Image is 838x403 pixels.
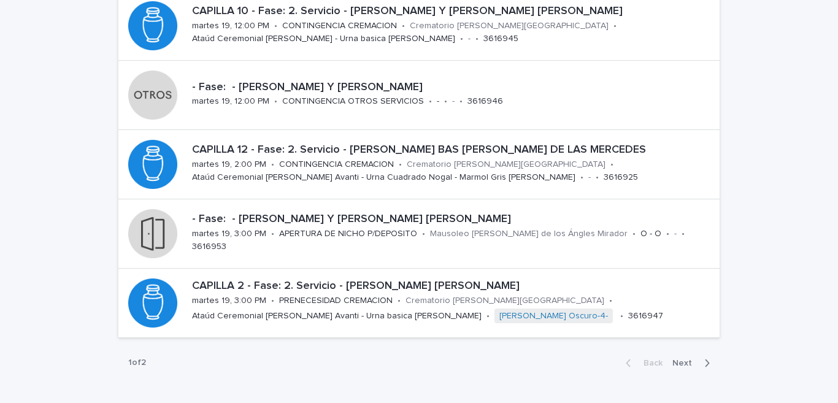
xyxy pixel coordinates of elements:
[118,61,720,130] a: - Fase: - [PERSON_NAME] Y [PERSON_NAME]martes 19, 12:00 PM•CONTINGENCIA OTROS SERVICIOS•-•-•3616946
[271,296,274,306] p: •
[118,199,720,269] a: - Fase: - [PERSON_NAME] Y [PERSON_NAME] [PERSON_NAME]martes 19, 3:00 PM•APERTURA DE NICHO P/DEPOS...
[407,159,605,170] p: Crematorio [PERSON_NAME][GEOGRAPHIC_DATA]
[580,172,583,183] p: •
[192,21,269,31] p: martes 19, 12:00 PM
[274,21,277,31] p: •
[437,96,439,107] p: -
[192,296,266,306] p: martes 19, 3:00 PM
[118,269,720,338] a: CAPILLA 2 - Fase: 2. Servicio - [PERSON_NAME] [PERSON_NAME]martes 19, 3:00 PM•PRENECESIDAD CREMAC...
[192,96,269,107] p: martes 19, 12:00 PM
[118,130,720,199] a: CAPILLA 12 - Fase: 2. Servicio - [PERSON_NAME] BAS [PERSON_NAME] DE LAS MERCEDESmartes 19, 2:00 P...
[192,229,266,239] p: martes 19, 3:00 PM
[282,21,397,31] p: CONTINGENCIA CREMACION
[422,229,425,239] p: •
[667,358,720,369] button: Next
[279,229,417,239] p: APERTURA DE NICHO P/DEPOSITO
[192,159,266,170] p: martes 19, 2:00 PM
[279,296,393,306] p: PRENECESIDAD CREMACION
[282,96,424,107] p: CONTINGENCIA OTROS SERVICIOS
[475,34,479,44] p: •
[271,159,274,170] p: •
[399,159,402,170] p: •
[192,172,575,183] p: Ataúd Ceremonial [PERSON_NAME] Avanti - Urna Cuadrado Nogal - Marmol Gris [PERSON_NAME]
[402,21,405,31] p: •
[499,311,608,321] a: [PERSON_NAME] Oscuro-4-
[596,172,599,183] p: •
[429,96,432,107] p: •
[666,229,669,239] p: •
[672,359,699,367] span: Next
[620,311,623,321] p: •
[192,242,226,252] p: 3616953
[452,96,455,107] p: -
[604,172,638,183] p: 3616925
[192,5,715,18] p: CAPILLA 10 - Fase: 2. Servicio - [PERSON_NAME] Y [PERSON_NAME] [PERSON_NAME]
[118,348,156,378] p: 1 of 2
[682,229,685,239] p: •
[430,229,628,239] p: Mausoleo [PERSON_NAME] de los Ángles Mirador
[588,172,591,183] p: -
[279,159,394,170] p: CONTINGENCIA CREMACION
[192,280,715,293] p: CAPILLA 2 - Fase: 2. Servicio - [PERSON_NAME] [PERSON_NAME]
[674,229,677,239] p: -
[613,21,617,31] p: •
[271,229,274,239] p: •
[460,34,463,44] p: •
[628,311,663,321] p: 3616947
[406,296,604,306] p: Crematorio [PERSON_NAME][GEOGRAPHIC_DATA]
[636,359,663,367] span: Back
[459,96,463,107] p: •
[467,96,503,107] p: 3616946
[192,213,715,226] p: - Fase: - [PERSON_NAME] Y [PERSON_NAME] [PERSON_NAME]
[274,96,277,107] p: •
[444,96,447,107] p: •
[640,229,661,239] p: O - O
[468,34,471,44] p: -
[192,144,715,157] p: CAPILLA 12 - Fase: 2. Servicio - [PERSON_NAME] BAS [PERSON_NAME] DE LAS MERCEDES
[192,311,482,321] p: Ataúd Ceremonial [PERSON_NAME] Avanti - Urna basica [PERSON_NAME]
[398,296,401,306] p: •
[410,21,609,31] p: Crematorio [PERSON_NAME][GEOGRAPHIC_DATA]
[192,81,715,94] p: - Fase: - [PERSON_NAME] Y [PERSON_NAME]
[609,296,612,306] p: •
[632,229,636,239] p: •
[483,34,518,44] p: 3616945
[616,358,667,369] button: Back
[610,159,613,170] p: •
[192,34,455,44] p: Ataúd Ceremonial [PERSON_NAME] - Urna basica [PERSON_NAME]
[486,311,490,321] p: •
